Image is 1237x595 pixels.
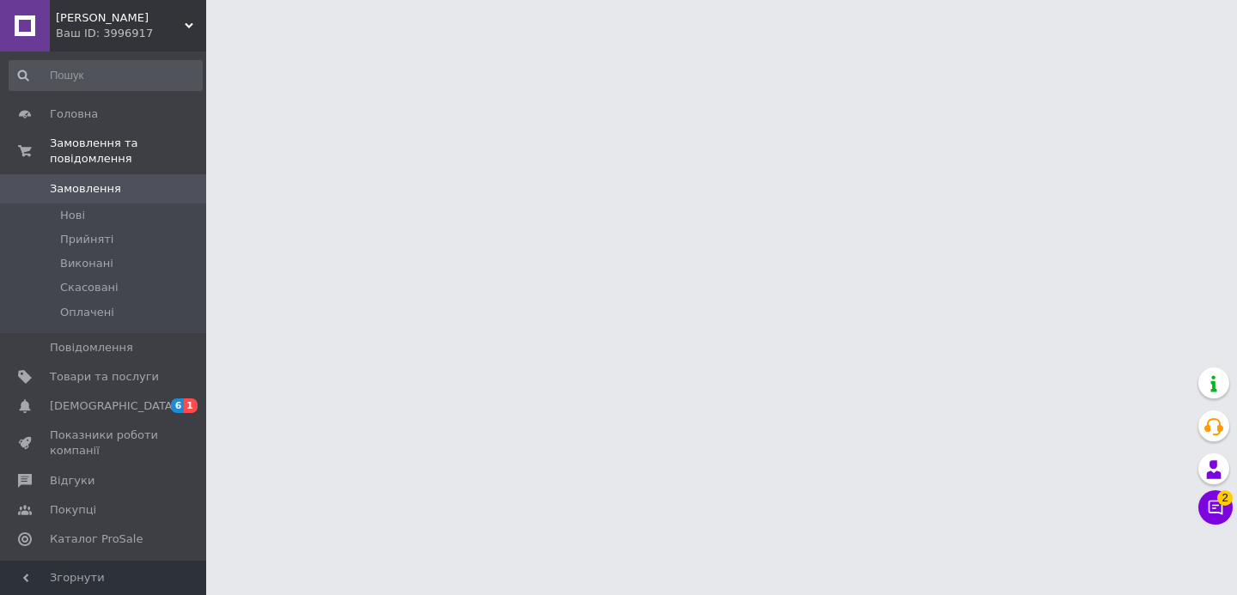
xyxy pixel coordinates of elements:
[50,340,133,355] span: Повідомлення
[50,106,98,122] span: Головна
[50,398,177,414] span: [DEMOGRAPHIC_DATA]
[1198,490,1233,525] button: Чат з покупцем2
[50,531,143,547] span: Каталог ProSale
[56,10,185,26] span: Brend Blume
[50,502,96,518] span: Покупці
[1217,490,1233,506] span: 2
[171,398,185,413] span: 6
[60,208,85,223] span: Нові
[60,256,113,271] span: Виконані
[184,398,198,413] span: 1
[50,181,121,197] span: Замовлення
[9,60,203,91] input: Пошук
[50,369,159,385] span: Товари та послуги
[50,473,94,489] span: Відгуки
[50,428,159,458] span: Показники роботи компанії
[60,280,119,295] span: Скасовані
[60,232,113,247] span: Прийняті
[60,305,114,320] span: Оплачені
[56,26,206,41] div: Ваш ID: 3996917
[50,136,206,167] span: Замовлення та повідомлення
